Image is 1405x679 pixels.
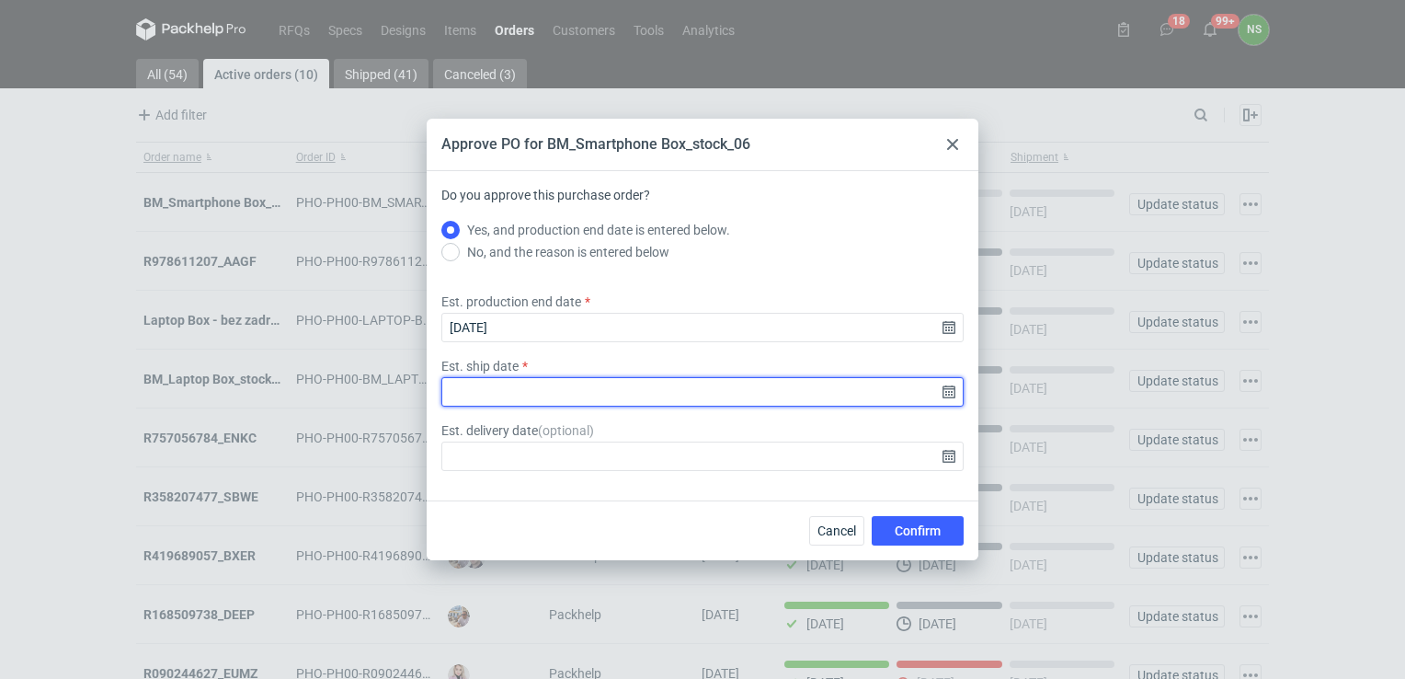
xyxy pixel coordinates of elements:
button: Confirm [872,516,964,546]
span: Cancel [817,524,856,537]
div: Approve PO for BM_Smartphone Box_stock_06 [441,134,750,155]
span: Confirm [895,524,941,537]
label: Est. production end date [441,293,581,311]
span: ( optional ) [538,423,594,438]
label: Est. ship date [441,357,519,375]
button: Cancel [809,516,864,546]
label: Est. delivery date [441,421,594,440]
label: Do you approve this purchase order? [441,186,650,219]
